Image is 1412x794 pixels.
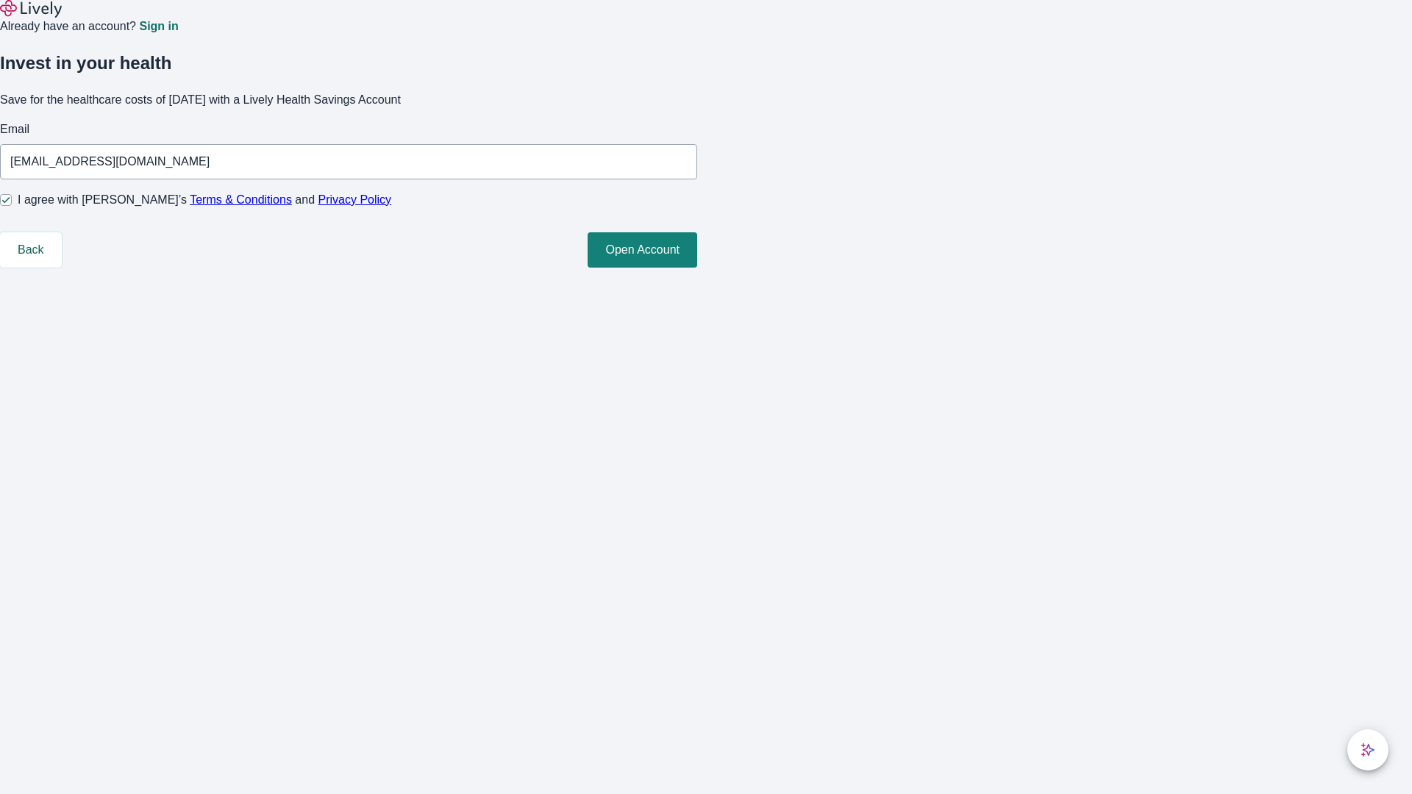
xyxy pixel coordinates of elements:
a: Privacy Policy [318,193,392,206]
a: Terms & Conditions [190,193,292,206]
span: I agree with [PERSON_NAME]’s and [18,191,391,209]
svg: Lively AI Assistant [1361,743,1375,757]
button: Open Account [588,232,697,268]
a: Sign in [139,21,178,32]
button: chat [1347,729,1388,770]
